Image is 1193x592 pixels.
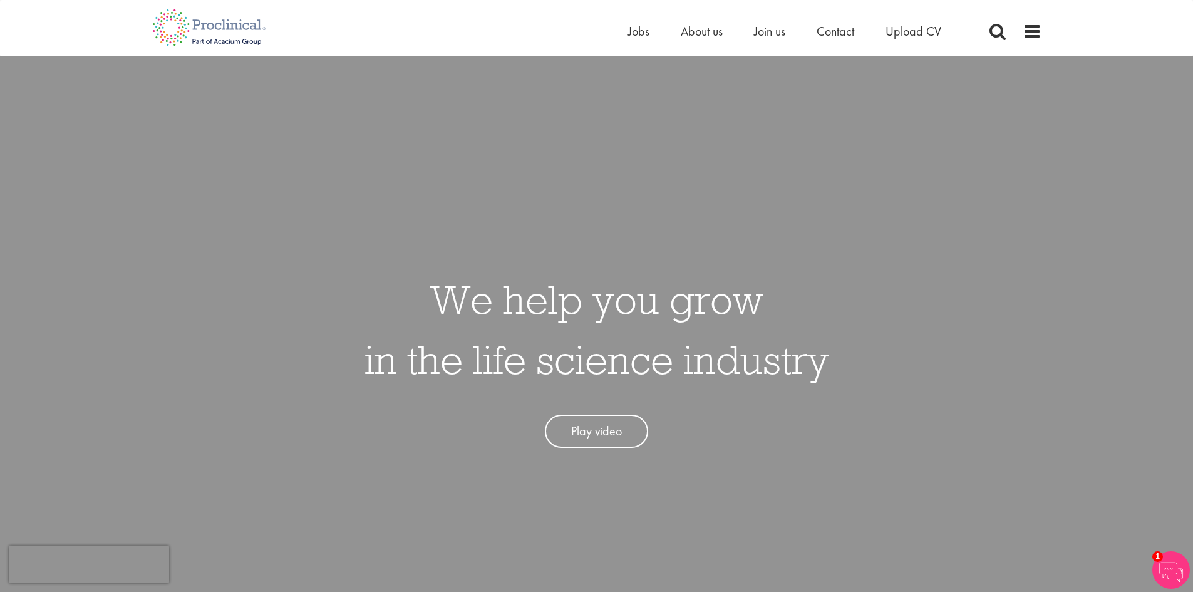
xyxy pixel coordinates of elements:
span: 1 [1152,551,1163,562]
a: About us [681,23,723,39]
a: Play video [545,415,648,448]
img: Chatbot [1152,551,1190,589]
a: Join us [754,23,785,39]
a: Jobs [628,23,649,39]
h1: We help you grow in the life science industry [364,269,829,390]
a: Upload CV [886,23,941,39]
a: Contact [817,23,854,39]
